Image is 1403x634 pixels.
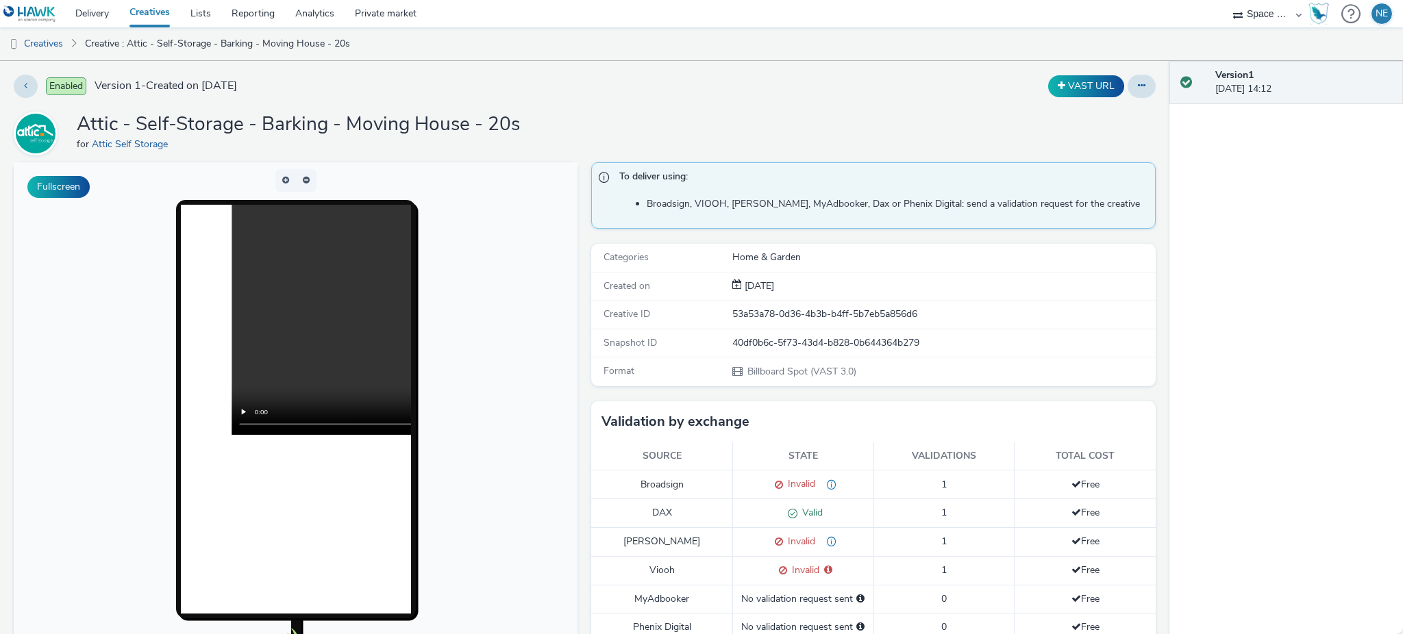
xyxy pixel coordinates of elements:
[732,442,873,470] th: State
[591,470,732,499] td: Broadsign
[815,535,836,549] div: Not found on SSP side
[14,127,63,140] a: Attic Self Storage
[797,506,823,519] span: Valid
[941,506,947,519] span: 1
[591,585,732,613] td: MyAdbooker
[647,197,1147,211] li: Broadsign, VIOOH, [PERSON_NAME], MyAdbooker, Dax or Phenix Digital: send a validation request for...
[740,620,867,634] div: No validation request sent
[740,592,867,606] div: No validation request sent
[3,5,56,23] img: undefined Logo
[619,170,1141,188] span: To deliver using:
[1071,506,1100,519] span: Free
[591,499,732,528] td: DAX
[783,477,815,490] span: Invalid
[591,442,732,470] th: Source
[787,563,819,576] span: Invalid
[604,279,650,292] span: Created on
[7,38,21,51] img: dooh
[1376,3,1388,24] div: NE
[1308,3,1329,25] img: Hawk Academy
[77,138,92,151] span: for
[1071,535,1100,548] span: Free
[604,336,657,349] span: Snapshot ID
[941,478,947,491] span: 1
[1071,592,1100,605] span: Free
[941,592,947,605] span: 0
[856,620,865,634] div: Please select a deal below and click on Send to send a validation request to Phenix Digital.
[1048,75,1124,97] button: VAST URL
[1308,3,1334,25] a: Hawk Academy
[742,279,774,293] div: Creation 13 January 2025, 14:12
[746,365,856,378] span: Billboard Spot (VAST 3.0)
[1015,442,1156,470] th: Total cost
[856,592,865,606] div: Please select a deal below and click on Send to send a validation request to MyAdbooker.
[604,251,649,264] span: Categories
[815,477,836,492] div: Our standard slot size is 10 seconds
[604,364,634,377] span: Format
[1215,68,1254,81] strong: Version 1
[591,528,732,557] td: [PERSON_NAME]
[732,251,1154,264] div: Home & Garden
[1045,75,1128,97] div: Duplicate the creative as a VAST URL
[95,78,237,94] span: Version 1 - Created on [DATE]
[941,563,947,576] span: 1
[46,77,86,95] span: Enabled
[591,556,732,585] td: Viooh
[27,176,90,198] button: Fullscreen
[783,535,815,548] span: Invalid
[941,535,947,548] span: 1
[742,279,774,292] span: [DATE]
[16,114,55,153] img: Attic Self Storage
[732,307,1154,321] div: 53a53a78-0d36-4b3b-b4ff-5b7eb5a856d6
[1215,68,1392,97] div: [DATE] 14:12
[1071,563,1100,576] span: Free
[941,620,947,633] span: 0
[1071,620,1100,633] span: Free
[92,138,173,151] a: Attic Self Storage
[1071,478,1100,491] span: Free
[604,307,650,320] span: Creative ID
[873,442,1015,470] th: Validations
[77,112,520,138] h1: Attic - Self-Storage - Barking - Moving House - 20s
[732,336,1154,350] div: 40df0b6c-5f73-43d4-b828-0b644364b279
[601,411,749,432] h3: Validation by exchange
[78,27,357,60] a: Creative : Attic - Self-Storage - Barking - Moving House - 20s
